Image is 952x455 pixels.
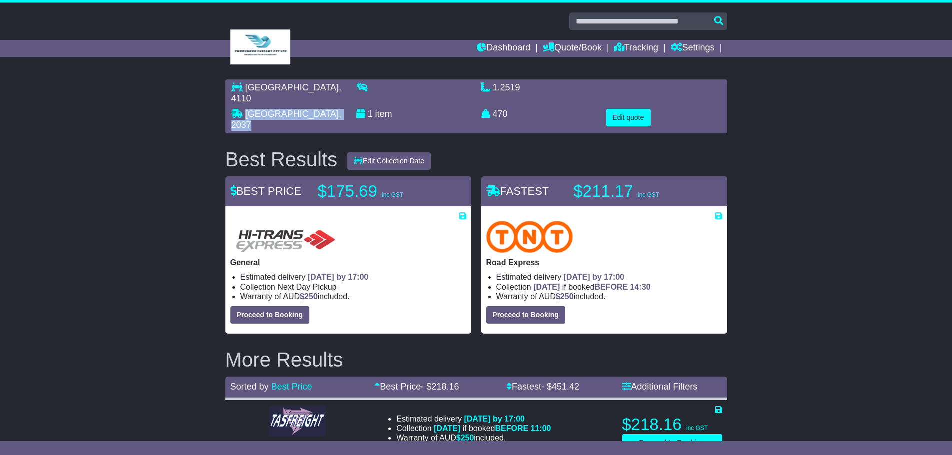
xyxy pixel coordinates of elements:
p: $218.16 [622,415,722,435]
a: Dashboard [477,40,530,57]
span: 14:30 [630,283,651,291]
span: BEFORE [495,424,528,433]
span: Sorted by [230,382,269,392]
img: TNT Domestic: Road Express [486,221,573,253]
button: Proceed to Booking [230,306,309,324]
span: $ [300,292,318,301]
a: Best Price [271,382,312,392]
span: [GEOGRAPHIC_DATA] [245,109,339,119]
button: Edit Collection Date [347,152,431,170]
li: Estimated delivery [240,272,466,282]
p: Road Express [486,258,722,267]
div: Best Results [220,148,343,170]
button: Proceed to Booking [622,434,722,452]
span: [DATE] by 17:00 [464,415,525,423]
span: if booked [434,424,551,433]
span: inc GST [686,425,708,432]
span: , 2037 [231,109,341,130]
span: FASTEST [486,185,549,197]
li: Collection [396,424,551,433]
span: item [375,109,392,119]
span: BEST PRICE [230,185,301,197]
span: 1 [368,109,373,119]
span: BEFORE [595,283,628,291]
span: [DATE] [434,424,460,433]
li: Estimated delivery [496,272,722,282]
span: Next Day Pickup [277,283,336,291]
li: Estimated delivery [396,414,551,424]
li: Warranty of AUD included. [496,292,722,301]
li: Collection [496,282,722,292]
button: Proceed to Booking [486,306,565,324]
a: Tracking [614,40,658,57]
span: 451.42 [552,382,579,392]
span: [GEOGRAPHIC_DATA] [245,82,339,92]
p: $175.69 [318,181,443,201]
span: 11:00 [531,424,551,433]
span: - $ [421,382,459,392]
p: $211.17 [574,181,699,201]
img: Tasfreight: General [269,406,326,436]
a: Quote/Book [543,40,602,57]
span: [DATE] by 17:00 [564,273,625,281]
span: - $ [541,382,579,392]
span: $ [456,434,474,442]
h2: More Results [225,349,727,371]
span: [DATE] by 17:00 [308,273,369,281]
span: 250 [461,434,474,442]
li: Warranty of AUD included. [396,433,551,443]
li: Warranty of AUD included. [240,292,466,301]
span: [DATE] [533,283,560,291]
li: Collection [240,282,466,292]
a: Additional Filters [622,382,698,392]
a: Fastest- $451.42 [506,382,579,392]
span: $ [556,292,574,301]
a: Settings [671,40,715,57]
img: HiTrans (Machship): General [230,221,339,253]
span: 470 [493,109,508,119]
span: 218.16 [431,382,459,392]
span: if booked [533,283,650,291]
a: Best Price- $218.16 [374,382,459,392]
p: General [230,258,466,267]
span: , 4110 [231,82,341,103]
button: Edit quote [606,109,651,126]
span: inc GST [638,191,659,198]
span: 1.2519 [493,82,520,92]
span: 250 [304,292,318,301]
span: 250 [560,292,574,301]
span: inc GST [382,191,403,198]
